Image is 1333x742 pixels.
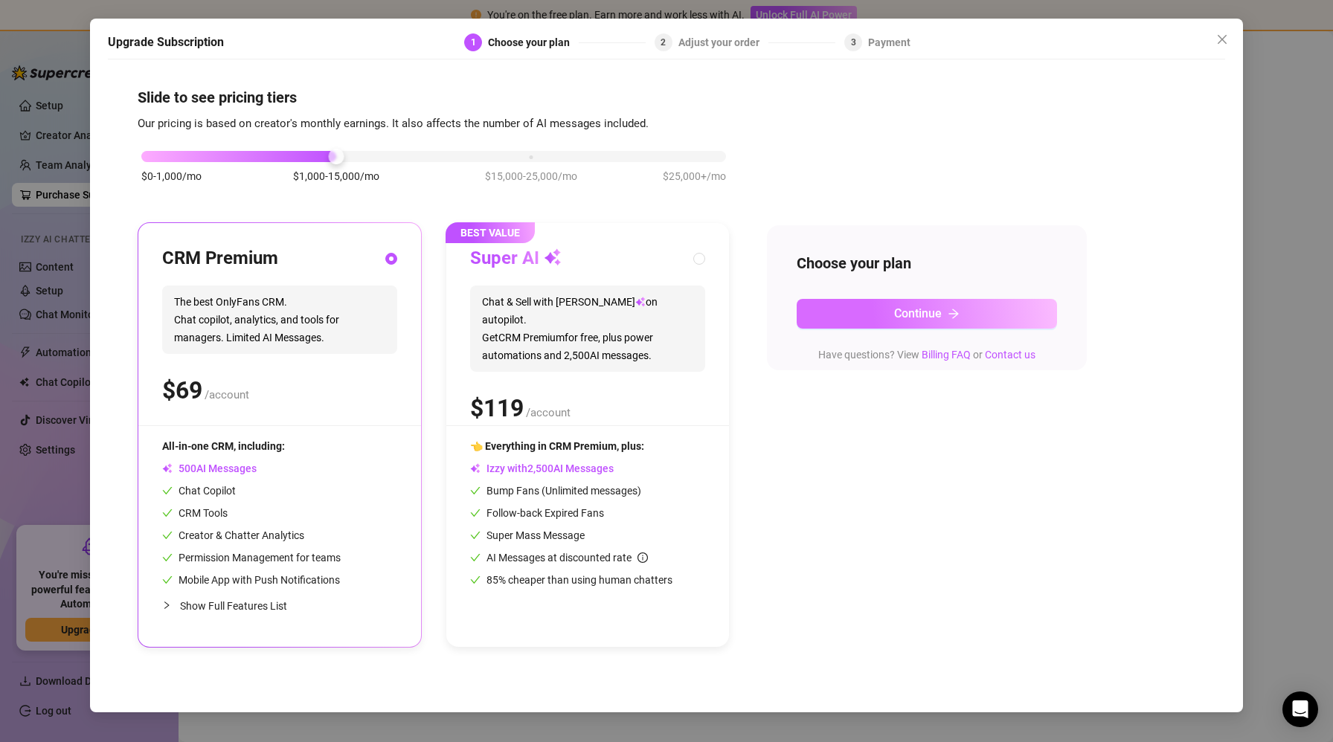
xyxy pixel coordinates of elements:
span: close [1216,33,1228,45]
span: 👈 Everything in CRM Premium, plus: [470,440,644,452]
button: Continuearrow-right [797,299,1057,329]
h4: Choose your plan [797,253,1057,274]
span: check [470,508,481,518]
span: check [162,485,173,496]
div: Show Full Features List [162,588,397,623]
span: Follow-back Expired Fans [470,507,604,519]
span: Mobile App with Push Notifications [162,574,340,586]
span: /account [205,388,249,401]
span: AI Messages at discounted rate [486,552,648,564]
span: arrow-right [948,308,960,320]
span: CRM Tools [162,507,228,519]
div: Adjust your order [678,33,768,51]
button: Close [1210,28,1234,51]
span: Super Mass Message [470,529,585,541]
h4: Slide to see pricing tiers [138,87,1195,108]
span: Chat & Sell with [PERSON_NAME] on autopilot. Get CRM Premium for free, plus power automations and... [470,285,705,372]
span: /account [526,406,571,419]
span: check [162,508,173,518]
span: collapsed [162,601,171,610]
span: Chat Copilot [162,485,236,497]
span: check [470,552,481,563]
span: Creator & Chatter Analytics [162,529,304,541]
a: Billing FAQ [922,349,971,361]
span: All-in-one CRM, including: [162,440,285,452]
h3: CRM Premium [162,247,278,271]
span: 2 [661,37,666,48]
span: 1 [471,37,476,48]
span: $ [162,376,202,404]
span: $15,000-25,000/mo [485,168,577,184]
span: AI Messages [162,462,257,474]
span: check [470,575,481,585]
div: Open Intercom Messenger [1282,691,1318,727]
span: check [470,485,481,496]
span: 3 [851,37,856,48]
span: Close [1210,33,1234,45]
span: 85% cheaper than using human chatters [470,574,672,586]
span: Our pricing is based on creator's monthly earnings. It also affects the number of AI messages inc... [138,117,649,130]
span: check [470,530,481,541]
span: info-circle [637,552,648,563]
h3: Super AI [470,247,562,271]
span: $0-1,000/mo [141,168,202,184]
span: $ [470,394,524,422]
span: BEST VALUE [446,222,535,243]
span: $1,000-15,000/mo [293,168,379,184]
div: Payment [868,33,910,51]
a: Contact us [985,349,1035,361]
span: Continue [894,306,942,320]
h5: Upgrade Subscription [108,33,224,51]
span: Permission Management for teams [162,552,341,564]
span: The best OnlyFans CRM. Chat copilot, analytics, and tools for managers. Limited AI Messages. [162,285,397,354]
span: Show Full Features List [180,600,287,612]
span: check [162,575,173,585]
span: $25,000+/mo [663,168,726,184]
span: Bump Fans (Unlimited messages) [470,485,641,497]
span: Have questions? View or [818,349,1035,361]
span: check [162,552,173,563]
span: Izzy with AI Messages [470,462,614,474]
span: check [162,530,173,541]
div: Choose your plan [488,33,579,51]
